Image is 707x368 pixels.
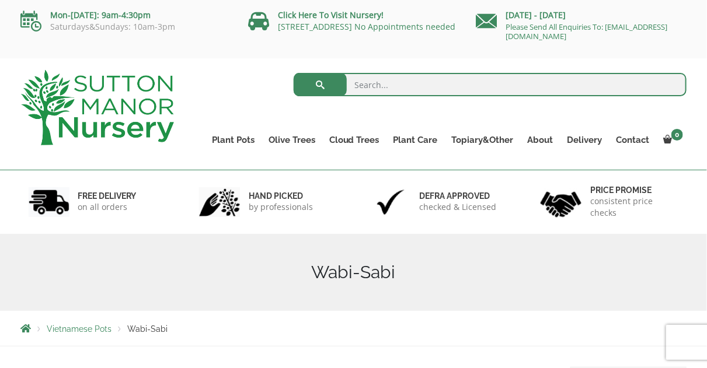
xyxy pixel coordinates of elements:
img: logo [21,70,174,145]
a: Topiary&Other [445,132,521,148]
a: Click Here To Visit Nursery! [278,9,384,20]
a: Delivery [560,132,610,148]
p: by professionals [249,201,313,213]
input: Search... [294,73,687,96]
h6: Defra approved [420,191,497,201]
img: 4.jpg [541,184,581,220]
h6: Price promise [590,185,679,195]
img: 3.jpg [370,187,411,217]
a: Plant Pots [205,132,262,148]
span: Wabi-Sabi [128,324,168,334]
img: 2.jpg [199,187,240,217]
nav: Breadcrumbs [21,324,687,333]
a: Contact [610,132,657,148]
a: [STREET_ADDRESS] No Appointments needed [278,21,456,32]
img: 1.jpg [29,187,69,217]
a: Plant Care [386,132,445,148]
p: Saturdays&Sundays: 10am-3pm [21,22,231,31]
span: 0 [671,129,683,141]
p: on all orders [78,201,137,213]
a: 0 [657,132,687,148]
a: About [521,132,560,148]
h6: FREE DELIVERY [78,191,137,201]
h6: hand picked [249,191,313,201]
p: consistent price checks [590,195,679,219]
a: Please Send All Enquiries To: [EMAIL_ADDRESS][DOMAIN_NAME] [506,22,668,41]
p: [DATE] - [DATE] [476,8,687,22]
a: Olive Trees [262,132,322,148]
a: Vietnamese Pots [47,324,112,334]
p: Mon-[DATE]: 9am-4:30pm [21,8,231,22]
p: checked & Licensed [420,201,497,213]
a: Cloud Trees [322,132,386,148]
h1: Wabi-Sabi [21,262,687,283]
